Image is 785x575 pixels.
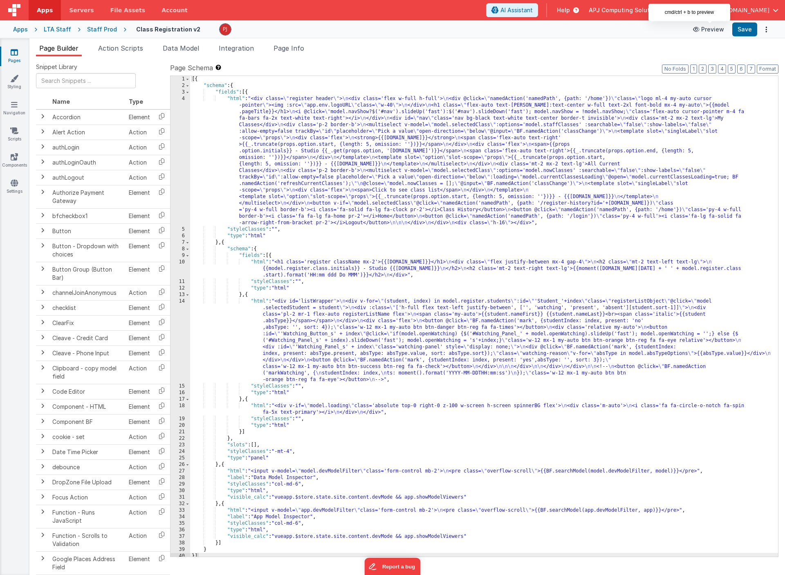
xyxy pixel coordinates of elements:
button: 5 [728,65,736,74]
div: 2 [170,82,190,89]
td: Action [126,155,153,170]
td: Component BF [49,414,126,429]
td: Element [126,345,153,361]
td: Action [126,170,153,185]
div: 23 [170,442,190,448]
span: Page Info [274,44,304,52]
span: Page Builder [39,44,78,52]
td: Action [126,490,153,505]
td: channelJoinAnonymous [49,285,126,300]
button: 3 [708,65,716,74]
iframe: Marker.io feedback button [365,558,421,575]
div: 24 [170,448,190,455]
td: Element [126,238,153,262]
td: checklist [49,300,126,315]
div: 32 [170,501,190,507]
input: Search Snippets ... [36,73,136,88]
div: 33 [170,507,190,514]
td: Code Editor [49,384,126,399]
span: File Assets [110,6,146,14]
div: 18 [170,403,190,416]
td: authLoginOauth [49,155,126,170]
div: 17 [170,396,190,403]
td: Button - Dropdown with choices [49,238,126,262]
div: 29 [170,481,190,488]
td: debounce [49,459,126,475]
span: Help [557,6,570,14]
div: Apps [13,25,28,33]
td: Cleave - Credit Card [49,330,126,345]
div: 34 [170,514,190,520]
button: APJ Computing Solutions — [EMAIL_ADDRESS][DOMAIN_NAME] [589,6,778,14]
div: 36 [170,527,190,533]
div: 7 [170,239,190,246]
td: Cleave - Phone Input [49,345,126,361]
td: Action [126,125,153,140]
div: 3 [170,89,190,96]
div: 4 [170,96,190,226]
td: authLogin [49,140,126,155]
div: 12 [170,285,190,292]
td: Date Time Picker [49,444,126,459]
div: 5 [170,226,190,233]
div: 16 [170,390,190,396]
button: Preview [688,23,729,36]
td: ClearFix [49,315,126,330]
td: Button [49,223,126,238]
span: Name [52,98,70,105]
td: Function - Scrolls to Validation [49,528,126,551]
div: cmd/ctrl + b to preview [648,4,730,21]
td: Action [126,361,153,384]
button: No Folds [662,65,689,74]
div: 8 [170,246,190,252]
span: APJ Computing Solutions — [589,6,669,14]
td: Action [126,140,153,155]
div: 37 [170,533,190,540]
td: Component - HTML [49,399,126,414]
div: 30 [170,488,190,494]
span: Servers [69,6,94,14]
span: Snippet Library [36,63,77,71]
td: Element [126,185,153,208]
button: AI Assistant [486,3,538,17]
div: 9 [170,252,190,259]
span: Data Model [163,44,199,52]
div: 1 [170,76,190,82]
td: Element [126,384,153,399]
div: 21 [170,429,190,435]
td: DropZone File Upload [49,475,126,490]
div: 26 [170,461,190,468]
td: Action [126,459,153,475]
div: 40 [170,553,190,559]
button: 7 [747,65,755,74]
td: Clipboard - copy model field [49,361,126,384]
td: Action [126,285,153,300]
td: Google Places Address Field [49,551,126,575]
td: Element [126,262,153,285]
button: Format [757,65,778,74]
div: 38 [170,540,190,546]
h4: Class Registration v2 [136,26,200,32]
td: Focus Action [49,490,126,505]
img: f81e017c3e9c95290887149ca4c44e55 [220,24,231,35]
td: Element [126,223,153,238]
div: 27 [170,468,190,475]
td: Element [126,330,153,345]
div: 19 [170,416,190,422]
div: 20 [170,422,190,429]
td: cookie - set [49,429,126,444]
td: bfcheckbox1 [49,208,126,223]
td: Function - Runs JavaScript [49,505,126,528]
td: Action [126,528,153,551]
div: Staff Prod [87,25,117,33]
div: 28 [170,475,190,481]
div: 6 [170,233,190,239]
td: Alert Action [49,125,126,140]
button: 4 [718,65,726,74]
td: Button Group (Button Bar) [49,262,126,285]
td: Element [126,399,153,414]
div: 13 [170,292,190,298]
button: Save [732,22,757,36]
div: 35 [170,520,190,527]
div: 10 [170,259,190,279]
